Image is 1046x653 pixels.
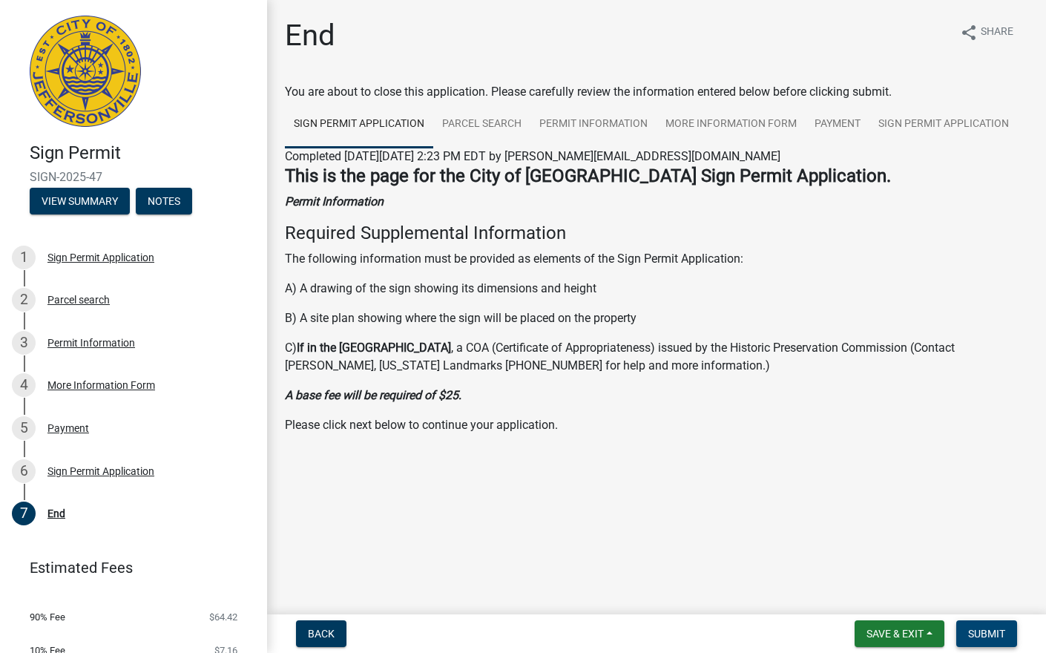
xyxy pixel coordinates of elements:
div: Payment [47,423,89,433]
div: 6 [12,459,36,483]
div: 1 [12,246,36,269]
button: Submit [956,620,1017,647]
div: Permit Information [47,338,135,348]
span: Save & Exit [866,628,924,640]
div: 3 [12,331,36,355]
a: Sign Permit Application [869,101,1018,148]
p: C) , a COA (Certificate of Appropriateness) issued by the Historic Preservation Commission (Conta... [285,339,1028,375]
i: share [960,24,978,42]
div: End [47,508,65,519]
strong: Permit Information [285,194,384,209]
button: Back [296,620,346,647]
a: Estimated Fees [12,553,243,583]
wm-modal-confirm: Notes [136,196,192,208]
a: Sign Permit Application [285,101,433,148]
wm-modal-confirm: Summary [30,196,130,208]
button: Notes [136,188,192,214]
div: 5 [12,416,36,440]
p: Please click next below to continue your application. [285,416,1028,434]
p: The following information must be provided as elements of the Sign Permit Application: [285,250,1028,268]
div: Parcel search [47,295,110,305]
button: shareShare [948,18,1025,47]
span: $64.42 [209,612,237,622]
a: More Information Form [657,101,806,148]
div: 2 [12,288,36,312]
h1: End [285,18,335,53]
strong: A base fee will be required of $25. [285,388,461,402]
img: City of Jeffersonville, Indiana [30,16,141,127]
div: More Information Form [47,380,155,390]
button: View Summary [30,188,130,214]
a: Permit Information [530,101,657,148]
strong: This is the page for the City of [GEOGRAPHIC_DATA] Sign Permit Application. [285,165,891,186]
span: SIGN-2025-47 [30,170,237,184]
strong: If in the [GEOGRAPHIC_DATA] [297,341,451,355]
div: 7 [12,502,36,525]
span: 90% Fee [30,612,65,622]
button: Save & Exit [855,620,944,647]
span: Back [308,628,335,640]
div: 4 [12,373,36,397]
span: Submit [968,628,1005,640]
div: You are about to close this application. Please carefully review the information entered below be... [285,83,1028,464]
div: Sign Permit Application [47,466,154,476]
span: Share [981,24,1013,42]
div: Sign Permit Application [47,252,154,263]
p: B) A site plan showing where the sign will be placed on the property [285,309,1028,327]
h4: Required Supplemental Information [285,223,1028,244]
a: Payment [806,101,869,148]
p: A) A drawing of the sign showing its dimensions and height [285,280,1028,298]
a: Parcel search [433,101,530,148]
h4: Sign Permit [30,142,255,164]
span: Completed [DATE][DATE] 2:23 PM EDT by [PERSON_NAME][EMAIL_ADDRESS][DOMAIN_NAME] [285,149,780,163]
